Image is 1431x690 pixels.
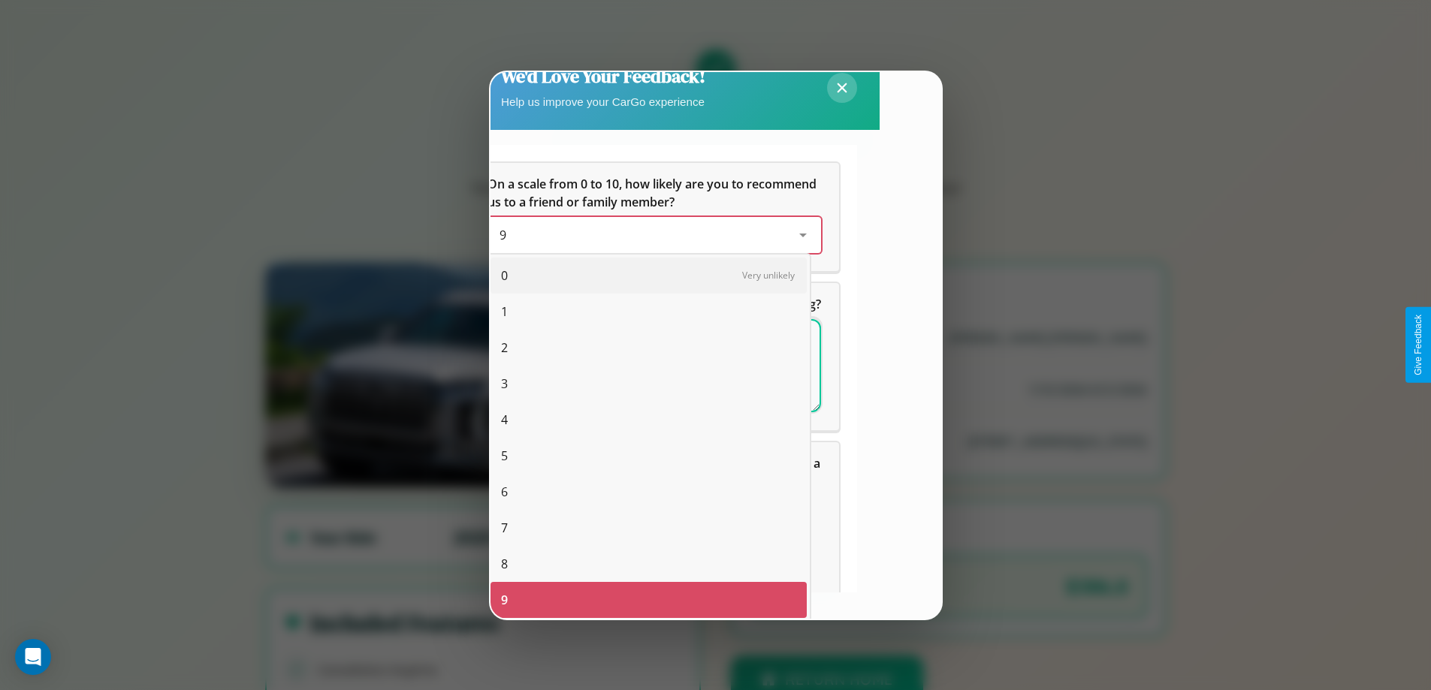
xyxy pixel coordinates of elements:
[742,269,795,282] span: Very unlikely
[491,510,807,546] div: 7
[501,555,508,573] span: 8
[488,176,820,210] span: On a scale from 0 to 10, how likely are you to recommend us to a friend or family member?
[501,483,508,501] span: 6
[1413,315,1423,375] div: Give Feedback
[501,519,508,537] span: 7
[500,227,506,243] span: 9
[488,217,821,253] div: On a scale from 0 to 10, how likely are you to recommend us to a friend or family member?
[501,375,508,393] span: 3
[488,175,821,211] h5: On a scale from 0 to 10, how likely are you to recommend us to a friend or family member?
[491,546,807,582] div: 8
[488,455,823,490] span: Which of the following features do you value the most in a vehicle?
[501,591,508,609] span: 9
[491,582,807,618] div: 9
[491,258,807,294] div: 0
[491,402,807,438] div: 4
[491,474,807,510] div: 6
[488,296,821,312] span: What can we do to make your experience more satisfying?
[501,447,508,465] span: 5
[501,267,508,285] span: 0
[501,64,705,89] h2: We'd Love Your Feedback!
[501,411,508,429] span: 4
[491,294,807,330] div: 1
[15,639,51,675] div: Open Intercom Messenger
[501,339,508,357] span: 2
[501,92,705,112] p: Help us improve your CarGo experience
[491,438,807,474] div: 5
[491,366,807,402] div: 3
[469,163,839,271] div: On a scale from 0 to 10, how likely are you to recommend us to a friend or family member?
[491,618,807,654] div: 10
[491,330,807,366] div: 2
[501,303,508,321] span: 1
